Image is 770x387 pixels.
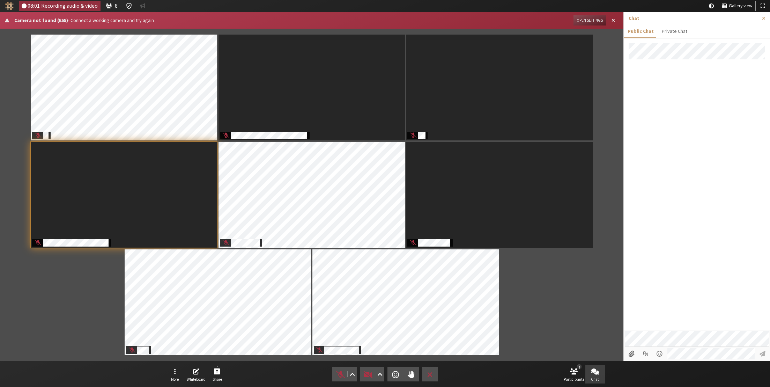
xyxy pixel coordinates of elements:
button: Send message [756,348,769,360]
button: Audio settings [348,367,356,381]
span: Share [213,377,222,381]
span: Gallery view [729,3,753,9]
span: More [171,377,179,381]
button: Close sidebar [757,12,770,25]
button: Change layout [719,1,755,11]
button: Open shared whiteboard [186,365,206,384]
button: Raise hand [403,367,419,381]
button: Open participant list [103,1,120,11]
button: Leave meeting [422,367,438,381]
strong: Camera not found (E55) [14,17,68,23]
img: Iotum [5,2,14,10]
button: Public Chat [624,25,658,37]
button: Open participant list [564,365,584,384]
button: Send a reaction [387,367,403,381]
span: Recording audio & video [41,3,98,9]
button: Open menu [653,348,666,360]
div: 8 [577,364,582,370]
button: Video setting [376,367,384,381]
button: Conversation [138,1,148,11]
button: Open settings [573,15,606,25]
span: 8 [115,3,118,9]
span: Whiteboard [187,377,206,381]
button: Using system theme [706,1,717,11]
button: Start video (⌘+Shift+V) [360,367,384,381]
button: Close chat [585,365,605,384]
div: Meeting details Encryption enabled [123,1,135,11]
div: Audio & video [19,1,101,11]
button: Open menu [165,365,185,384]
button: Unmute (⌘+Shift+A) [332,367,357,381]
div: - Connect a working camera and try again [14,17,569,24]
span: Participants [564,377,584,381]
span: 08:01 [28,3,40,9]
button: Start sharing [207,365,227,384]
button: Fullscreen [758,1,768,11]
button: Show formatting [639,348,652,360]
span: Chat [591,377,599,381]
p: Chat [629,15,757,22]
button: Private Chat [658,25,691,37]
button: Close alert [608,15,619,25]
